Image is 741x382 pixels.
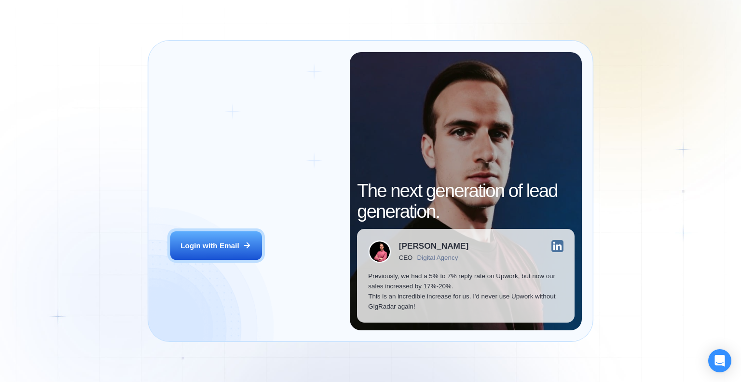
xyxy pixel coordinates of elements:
[708,349,731,372] div: Open Intercom Messenger
[417,254,458,261] div: Digital Agency
[399,242,468,250] div: [PERSON_NAME]
[368,271,563,312] p: Previously, we had a 5% to 7% reply rate on Upwork, but now our sales increased by 17%-20%. This ...
[399,254,412,261] div: CEO
[180,241,239,251] div: Login with Email
[357,181,575,221] h2: The next generation of lead generation.
[170,231,262,260] button: Login with Email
